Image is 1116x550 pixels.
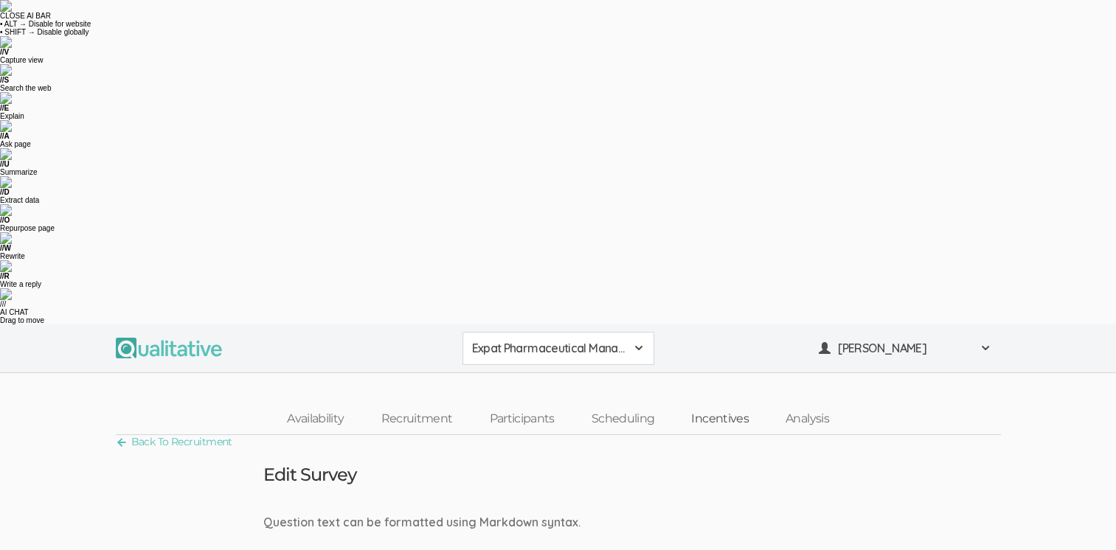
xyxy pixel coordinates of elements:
button: [PERSON_NAME] [809,332,1001,365]
a: Availability [268,403,362,435]
a: Participants [471,403,572,435]
a: Analysis [767,403,848,435]
h3: Edit Survey [263,465,356,484]
a: Incentives [673,403,767,435]
a: Recruitment [362,403,471,435]
a: Scheduling [573,403,673,435]
button: Expat Pharmaceutical Managers [462,332,654,365]
span: [PERSON_NAME] [838,340,971,357]
a: Back To Recruitment [116,432,232,452]
div: Question text can be formatted using Markdown syntax. [252,514,864,531]
img: Qualitative [116,338,222,358]
span: Expat Pharmaceutical Managers [472,340,625,357]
